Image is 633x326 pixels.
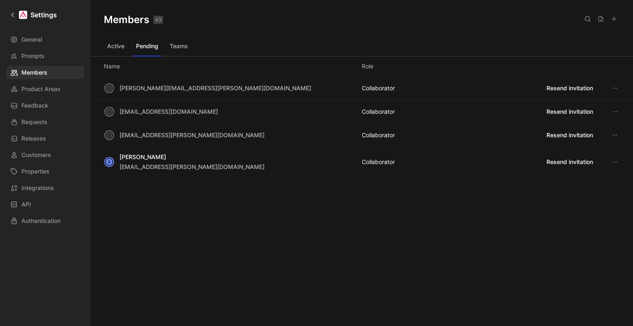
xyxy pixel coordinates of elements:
button: Active [104,40,128,53]
a: Customers [7,148,84,162]
div: COLLABORATOR [362,157,395,167]
span: Feedback [21,101,48,110]
span: Prompts [21,51,45,61]
span: [EMAIL_ADDRESS][PERSON_NAME][DOMAIN_NAME] [120,131,265,138]
span: [PERSON_NAME][EMAIL_ADDRESS][PERSON_NAME][DOMAIN_NAME] [120,84,311,91]
a: Properties [7,165,84,178]
div: 43 [153,16,163,24]
div: Name [104,61,120,71]
span: [EMAIL_ADDRESS][PERSON_NAME][DOMAIN_NAME] [120,163,265,170]
div: COLLABORATOR [362,130,395,140]
span: [EMAIL_ADDRESS][DOMAIN_NAME] [120,108,218,115]
span: Releases [21,134,46,143]
button: Teams [166,40,191,53]
button: Resend invitation [543,82,597,95]
span: Customers [21,150,51,160]
button: Pending [133,40,162,53]
span: Integrations [21,183,54,193]
a: Integrations [7,181,84,195]
a: Authentication [7,214,84,227]
span: Authentication [21,216,61,226]
div: a [105,108,113,116]
button: Resend invitation [543,155,597,169]
span: Product Areas [21,84,61,94]
div: R [105,158,113,166]
a: Members [7,66,84,79]
div: Role [362,61,373,71]
span: [PERSON_NAME] [120,153,166,160]
button: Resend invitation [543,105,597,118]
a: API [7,198,84,211]
div: COLLABORATOR [362,83,395,93]
span: General [21,35,42,45]
a: Requests [7,115,84,129]
a: General [7,33,84,46]
span: Requests [21,117,47,127]
a: Releases [7,132,84,145]
h1: Members [104,13,163,26]
div: q [105,84,113,92]
div: COLLABORATOR [362,107,395,117]
div: b [105,131,113,139]
a: Feedback [7,99,84,112]
a: Settings [7,7,60,23]
span: Members [21,68,47,77]
button: Resend invitation [543,129,597,142]
a: Prompts [7,49,84,63]
span: Properties [21,167,49,176]
a: Product Areas [7,82,84,96]
h1: Settings [30,10,57,20]
span: API [21,199,31,209]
